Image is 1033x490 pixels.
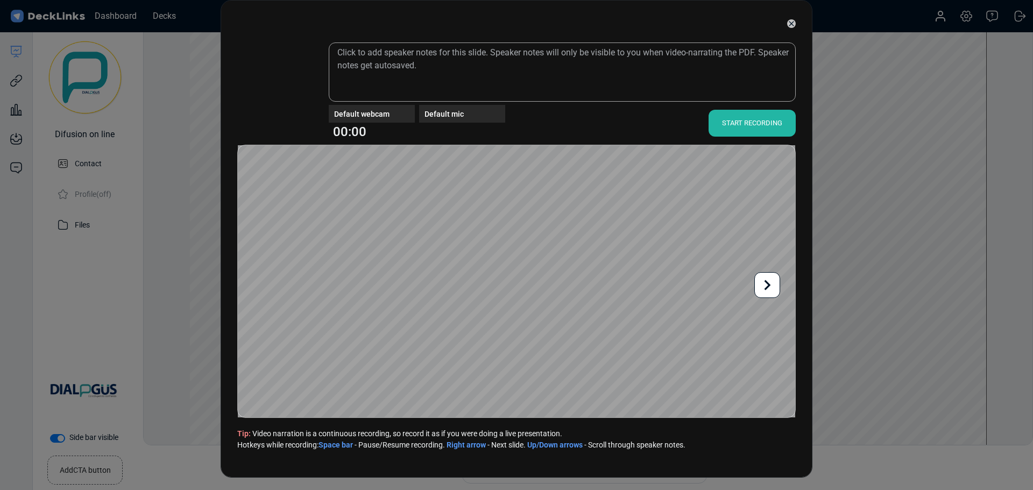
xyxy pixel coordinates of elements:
span: Hotkeys while recording: [237,441,319,449]
span: Video narration is a continuous recording, so record it as if you were doing a live presentation. [237,428,796,439]
span: - Pause/Resume recording. - Next slide. - Scroll through speaker notes. [237,439,796,451]
div: 00:00 [333,122,505,141]
div: Default mic [424,108,505,119]
div: Default webcam [334,108,415,119]
b: Up/Down arrows [527,441,583,449]
div: START RECORDING [709,110,796,137]
b: Right arrow [447,441,486,449]
b: Tip: [237,429,251,438]
b: Space bar [319,441,353,449]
